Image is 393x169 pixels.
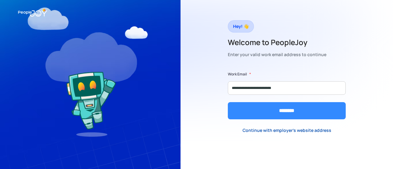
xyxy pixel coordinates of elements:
[233,22,249,31] div: Hey! 👋
[228,50,326,59] div: Enter your valid work email address to continue
[228,71,346,119] form: Form
[238,124,336,136] a: Continue with employer's website address
[243,127,331,133] div: Continue with employer's website address
[228,37,326,47] h2: Welcome to PeopleJoy
[228,71,247,77] label: Work Email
